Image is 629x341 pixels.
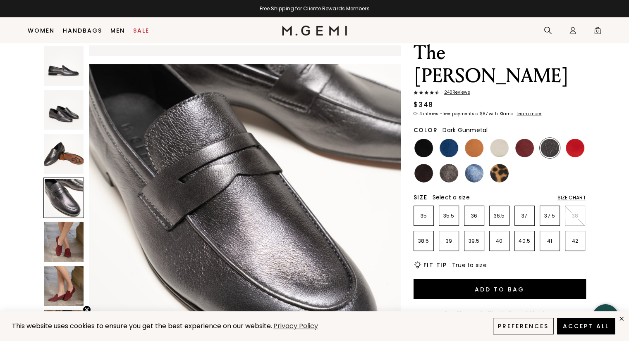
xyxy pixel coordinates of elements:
p: 40 [490,238,509,244]
img: The Sacca Donna [44,134,84,174]
p: 38 [565,213,585,219]
a: Learn more [516,111,541,116]
button: Add to Bag [414,279,586,299]
klarna-placement-style-body: Or 4 interest-free payments of [414,111,480,117]
p: 42 [565,238,585,244]
p: 39.5 [464,238,484,244]
span: True to size [452,261,487,269]
img: The Sacca Donna [44,266,84,306]
img: Burgundy [515,139,534,157]
img: The Sacca Donna [44,46,84,86]
img: Luggage [465,139,483,157]
button: Accept All [557,318,615,334]
img: Black [414,139,433,157]
h2: Size [414,194,428,201]
p: 35 [414,213,433,219]
p: 40.5 [515,238,534,244]
h2: Fit Tip [423,262,447,268]
h2: Color [414,127,438,133]
klarna-placement-style-amount: $87 [480,111,488,117]
a: Privacy Policy (opens in a new tab) [272,321,319,332]
a: Handbags [63,27,102,34]
p: 37 [515,213,534,219]
button: Close teaser [83,305,91,314]
klarna-placement-style-cta: Learn more [517,111,541,117]
img: Sunset Red [566,139,584,157]
klarna-placement-style-body: with Klarna [489,111,516,117]
p: 37.5 [540,213,560,219]
p: 36.5 [490,213,509,219]
span: Select a size [433,193,470,201]
p: 36 [464,213,484,219]
img: Dark Chocolate [414,164,433,182]
h1: The [PERSON_NAME] [414,41,586,88]
a: Women [28,27,55,34]
a: Sale [133,27,149,34]
img: Light Oatmeal [490,139,509,157]
p: 39 [439,238,459,244]
span: Dark Gunmetal [442,126,488,134]
img: The Sacca Donna [44,222,84,262]
img: M.Gemi [282,26,347,36]
span: This website uses cookies to ensure you get the best experience on our website. [12,321,272,331]
img: Navy [440,139,458,157]
div: Free Shipping for Members [445,310,555,316]
div: $348 [414,100,433,110]
img: Leopard [490,164,509,182]
a: Men [110,27,125,34]
img: Cocoa [440,164,458,182]
img: The Sacca Donna [44,90,84,130]
a: Cliente Rewards [488,309,530,316]
p: 35.5 [439,213,459,219]
p: 41 [540,238,560,244]
span: 0 [593,28,602,36]
a: 240Reviews [414,90,586,97]
span: 240 Review s [439,90,470,95]
img: Sapphire [465,164,483,182]
button: Preferences [493,318,554,334]
div: close [618,315,625,322]
p: 38.5 [414,238,433,244]
img: Dark Gunmetal [541,139,559,157]
div: Size Chart [557,194,586,201]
